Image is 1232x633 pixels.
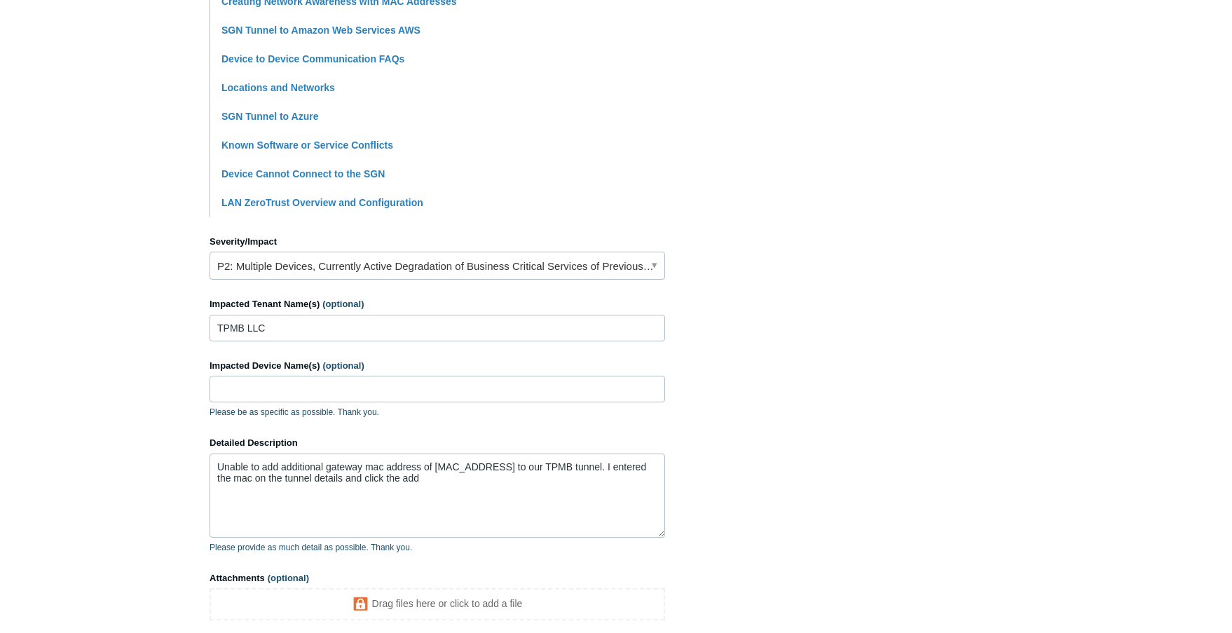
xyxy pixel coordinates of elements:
[221,82,335,93] a: Locations and Networks
[221,139,393,151] a: Known Software or Service Conflicts
[268,573,309,583] span: (optional)
[210,252,665,280] a: P2: Multiple Devices, Currently Active Degradation of Business Critical Services of Previously Wo...
[221,53,404,64] a: Device to Device Communication FAQs
[221,111,318,122] a: SGN Tunnel to Azure
[322,299,364,309] span: (optional)
[221,25,420,36] a: SGN Tunnel to Amazon Web Services AWS
[221,168,385,179] a: Device Cannot Connect to the SGN
[210,406,665,418] p: Please be as specific as possible. Thank you.
[221,197,423,208] a: LAN ZeroTrust Overview and Configuration
[210,359,665,373] label: Impacted Device Name(s)
[210,436,665,450] label: Detailed Description
[210,541,665,554] p: Please provide as much detail as possible. Thank you.
[210,235,665,249] label: Severity/Impact
[323,360,364,371] span: (optional)
[210,571,665,585] label: Attachments
[210,297,665,311] label: Impacted Tenant Name(s)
